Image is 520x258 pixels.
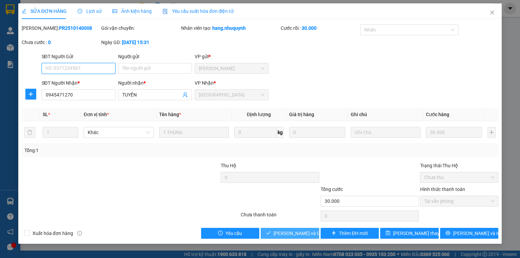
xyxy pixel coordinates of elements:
[159,127,229,138] input: VD: Bàn, Ghế
[199,90,264,100] span: Sài Gòn
[261,228,319,239] button: check[PERSON_NAME] và Giao hàng
[339,230,368,237] span: Thêm ĐH mới
[420,162,498,169] div: Trạng thái Thu Hộ
[453,230,500,237] span: [PERSON_NAME] và In
[201,228,260,239] button: exclamation-circleYêu cầu
[25,89,36,100] button: plus
[101,39,179,46] div: Ngày GD:
[101,24,179,32] div: Gói vận chuyển:
[386,231,390,236] span: save
[48,40,51,45] b: 0
[281,24,359,32] div: Cước rồi :
[181,24,279,32] div: Nhân viên tạo:
[446,231,450,236] span: printer
[162,9,168,14] img: icon
[22,39,100,46] div: Chưa cước :
[84,112,109,117] span: Đơn vị tính
[426,127,482,138] input: 0
[118,53,192,60] div: Người gửi
[274,230,339,237] span: [PERSON_NAME] và Giao hàng
[22,24,100,32] div: [PERSON_NAME]:
[112,9,117,14] span: picture
[424,172,494,182] span: Chưa thu
[24,127,35,138] button: delete
[393,230,447,237] span: [PERSON_NAME] thay đổi
[159,112,181,117] span: Tên hàng
[240,211,320,223] div: Chưa thanh toán
[331,231,336,236] span: plus
[78,9,82,14] span: clock-circle
[426,112,449,117] span: Cước hàng
[162,8,234,14] span: Yêu cầu xuất hóa đơn điện tử
[195,80,214,86] span: VP Nhận
[277,127,284,138] span: kg
[42,53,115,60] div: SĐT Người Gửi
[490,10,495,15] span: close
[195,53,268,60] div: VP gửi
[22,9,26,14] span: edit
[218,231,223,236] span: exclamation-circle
[289,112,314,117] span: Giá trị hàng
[118,79,192,87] div: Người nhận
[122,40,149,45] b: [DATE] 15:31
[247,112,271,117] span: Định lượng
[424,196,494,206] span: Tại văn phòng
[348,108,423,121] th: Ghi chú
[77,231,82,236] span: info-circle
[199,63,264,73] span: Phan Rang
[112,8,152,14] span: Ảnh kiện hàng
[225,230,242,237] span: Yêu cầu
[321,228,379,239] button: plusThêm ĐH mới
[351,127,420,138] input: Ghi Chú
[24,147,201,154] div: Tổng: 1
[487,127,496,138] button: plus
[483,3,502,22] button: Close
[26,91,36,97] span: plus
[59,25,92,31] b: PR2510140008
[182,92,188,98] span: user-add
[289,127,345,138] input: 0
[266,231,271,236] span: check
[22,8,67,14] span: SỬA ĐƠN HÀNG
[321,187,343,192] span: Tổng cước
[380,228,439,239] button: save[PERSON_NAME] thay đổi
[221,163,236,168] span: Thu Hộ
[88,127,149,137] span: Khác
[30,230,76,237] span: Xuất hóa đơn hàng
[43,112,48,117] span: SL
[440,228,499,239] button: printer[PERSON_NAME] và In
[212,25,246,31] b: hang.nhuquynh
[420,187,465,192] label: Hình thức thanh toán
[42,79,115,87] div: SĐT Người Nhận
[78,8,102,14] span: Lịch sử
[302,25,317,31] b: 30.000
